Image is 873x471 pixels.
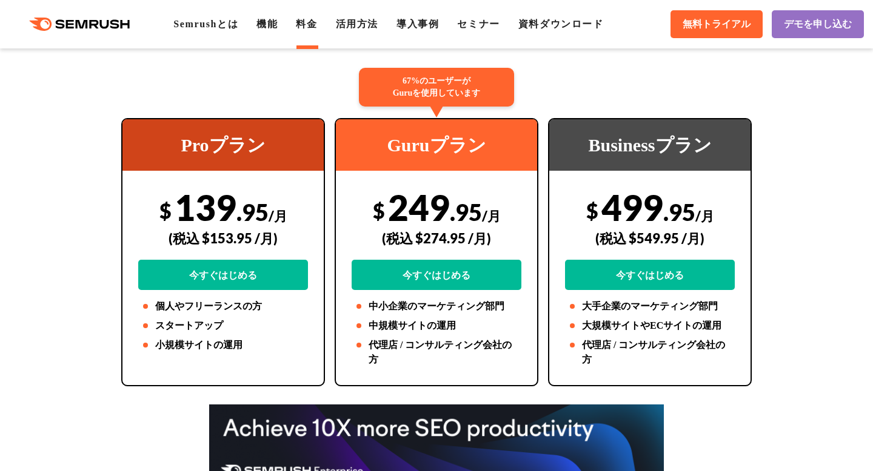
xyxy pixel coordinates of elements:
[296,19,317,29] a: 料金
[236,198,269,226] span: .95
[352,338,521,367] li: 代理店 / コンサルティング会社の方
[138,299,308,314] li: 個人やフリーランスの方
[159,198,172,223] span: $
[549,119,751,171] div: Businessプラン
[565,338,735,367] li: 代理店 / コンサルティング会社の方
[336,119,537,171] div: Guruプラン
[396,19,439,29] a: 導入事例
[352,299,521,314] li: 中小企業のマーケティング部門
[695,208,714,224] span: /月
[352,186,521,290] div: 249
[122,119,324,171] div: Proプラン
[373,198,385,223] span: $
[482,208,501,224] span: /月
[138,338,308,352] li: 小規模サイトの運用
[359,68,514,107] div: 67%のユーザーが Guruを使用しています
[138,186,308,290] div: 139
[565,217,735,260] div: (税込 $549.95 /月)
[138,260,308,290] a: 今すぐはじめる
[683,18,751,31] span: 無料トライアル
[269,208,287,224] span: /月
[671,10,763,38] a: 無料トライアル
[352,260,521,290] a: 今すぐはじめる
[663,198,695,226] span: .95
[565,186,735,290] div: 499
[352,217,521,260] div: (税込 $274.95 /月)
[586,198,598,223] span: $
[772,10,864,38] a: デモを申し込む
[457,19,500,29] a: セミナー
[336,19,378,29] a: 活用方法
[565,260,735,290] a: 今すぐはじめる
[518,19,604,29] a: 資料ダウンロード
[256,19,278,29] a: 機能
[565,299,735,314] li: 大手企業のマーケティング部門
[173,19,238,29] a: Semrushとは
[450,198,482,226] span: .95
[138,318,308,333] li: スタートアップ
[138,217,308,260] div: (税込 $153.95 /月)
[352,318,521,333] li: 中規模サイトの運用
[565,318,735,333] li: 大規模サイトやECサイトの運用
[784,18,852,31] span: デモを申し込む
